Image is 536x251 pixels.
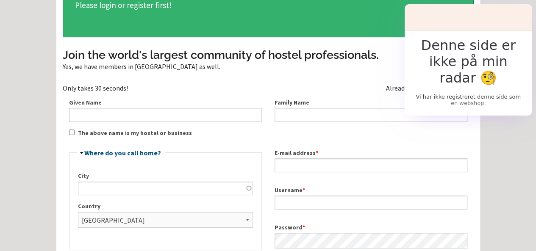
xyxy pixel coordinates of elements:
label: City [78,171,253,180]
span: This field is required. [316,149,318,157]
span: This field is required. [303,223,305,231]
label: Password [275,223,467,232]
span: This field is required. [303,186,305,194]
div: Only takes 30 seconds! [63,85,268,91]
label: Country [78,202,253,211]
label: Given Name [69,98,262,107]
h3: Join the world's largest community of hostel professionals. [63,47,474,63]
label: Family Name [275,98,467,107]
a: Where do you call home? [84,149,161,157]
label: E-mail address [275,149,467,157]
div: Yes, we have members in [GEOGRAPHIC_DATA] as well. [63,63,474,70]
input: Spaces are allowed; punctuation is not allowed except for periods, hyphens, apostrophes, and unde... [275,196,467,209]
p: Vi har ikke registreret denne side som en webshop. [414,94,523,106]
h2: Denne side er ikke på min radar 🧐 [414,37,523,86]
label: The above name is my hostel or business [78,129,192,138]
label: Username [275,186,467,195]
div: Already a member? [386,85,474,91]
